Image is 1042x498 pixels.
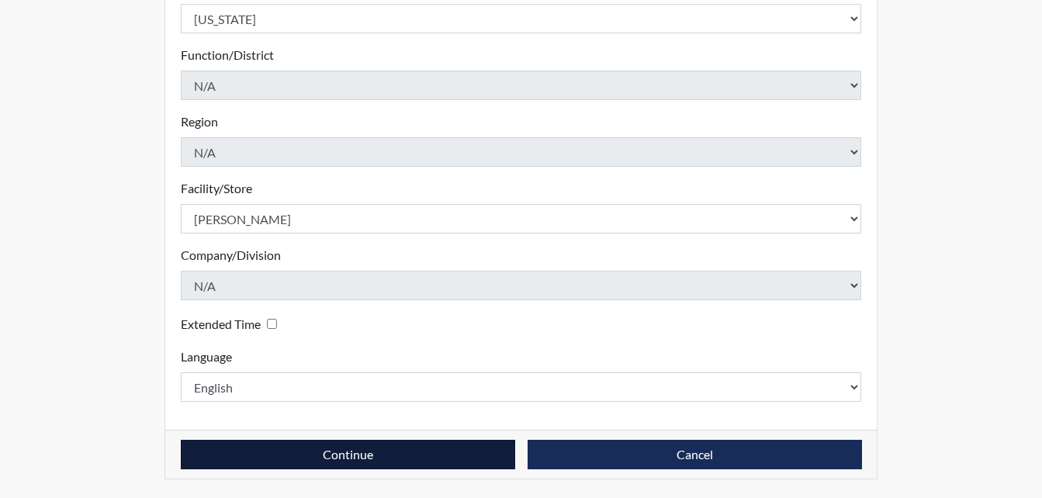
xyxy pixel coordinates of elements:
[528,440,862,469] button: Cancel
[181,112,218,131] label: Region
[181,315,261,334] label: Extended Time
[181,46,274,64] label: Function/District
[181,246,281,265] label: Company/Division
[181,348,232,366] label: Language
[181,313,283,335] div: Checking this box will provide the interviewee with an accomodation of extra time to answer each ...
[181,440,515,469] button: Continue
[181,179,252,198] label: Facility/Store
